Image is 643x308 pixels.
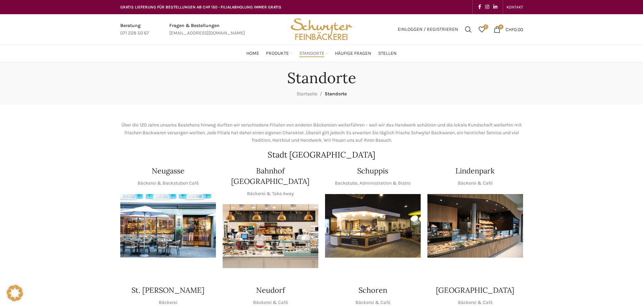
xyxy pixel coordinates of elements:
a: Linkedin social link [491,2,499,12]
span: GRATIS LIEFERUNG FÜR BESTELLUNGEN AB CHF 150 - FILIALABHOLUNG IMMER GRATIS [120,5,281,9]
p: Bäckerei & Café [458,299,493,306]
a: Infobox link [120,22,149,37]
div: 1 / 1 [325,194,421,258]
span: 0 [498,24,503,29]
h4: Lindenpark [455,166,495,176]
span: KONTAKT [506,5,523,9]
a: Häufige Fragen [335,47,371,60]
img: Neugasse [120,194,216,258]
img: Bahnhof St. Gallen [223,204,318,268]
p: Bäckerei & Café [458,180,493,187]
div: 1 / 1 [223,204,318,268]
img: 150130-Schwyter-013 [325,194,421,258]
a: Instagram social link [483,2,491,12]
p: Bäckerei & Backstuben Café [138,180,199,187]
a: Home [246,47,259,60]
div: 1 / 1 [120,194,216,258]
h4: Neugasse [152,166,184,176]
p: Backstube, Administration & Bistro [335,180,411,187]
a: Stellen [378,47,397,60]
p: Bäckerei [159,299,177,306]
p: Bäckerei & Café [355,299,390,306]
p: Über die 120 Jahre unseres Bestehens hinweg durften wir verschiedene Filialen von anderen Bäckere... [120,121,523,144]
h4: [GEOGRAPHIC_DATA] [436,285,514,295]
span: Stellen [378,50,397,57]
a: Standorte [299,47,328,60]
a: Site logo [288,26,354,32]
h4: Neudorf [256,285,285,295]
span: Häufige Fragen [335,50,371,57]
h4: Schuppis [357,166,388,176]
a: Facebook social link [476,2,483,12]
a: Suchen [462,23,475,36]
span: 0 [483,24,488,29]
div: Meine Wunschliste [475,23,489,36]
div: 1 / 1 [427,194,523,258]
p: Bäckerei & Take Away [247,190,294,197]
a: 0 CHF0.00 [490,23,526,36]
div: Secondary navigation [503,0,526,14]
bdi: 0.00 [505,26,523,32]
span: Einloggen / Registrieren [398,27,458,32]
span: Standorte [325,91,347,97]
p: Bäckerei & Café [253,299,288,306]
a: Startseite [297,91,317,97]
span: CHF [505,26,514,32]
a: Produkte [266,47,293,60]
h1: Standorte [287,69,356,87]
img: 017-e1571925257345 [427,194,523,258]
a: 0 [475,23,489,36]
span: Home [246,50,259,57]
h4: Schoren [358,285,387,295]
h4: Bahnhof [GEOGRAPHIC_DATA] [223,166,318,187]
span: Standorte [299,50,324,57]
img: Bäckerei Schwyter [288,14,354,45]
a: Infobox link [169,22,245,37]
a: KONTAKT [506,0,523,14]
span: Produkte [266,50,289,57]
h4: St. [PERSON_NAME] [131,285,204,295]
a: Einloggen / Registrieren [394,23,462,36]
div: Main navigation [117,47,526,60]
h2: Stadt [GEOGRAPHIC_DATA] [120,151,523,159]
